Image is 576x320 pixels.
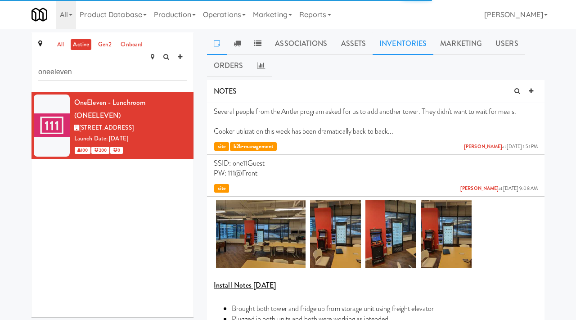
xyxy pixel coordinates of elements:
p: Several people from the Antler program asked for us to add another tower. They didn't want to wai... [214,107,538,117]
img: dnxuw6uzhlugamfdzeix.jpg [216,200,306,268]
span: b2b-management [230,142,276,151]
a: all [55,39,66,50]
span: at [DATE] 9:08 AM [460,185,538,192]
a: [PERSON_NAME] [464,143,502,150]
a: onboard [118,39,145,50]
div: Launch Date: [DATE] [74,133,187,144]
input: Search site [38,64,187,81]
u: Install Notes [DATE] [214,280,276,290]
a: [PERSON_NAME] [460,185,499,192]
img: ct46steevzo0c81micub.jpg [421,200,472,268]
a: Users [489,32,525,55]
a: Associations [268,32,334,55]
a: Assets [334,32,373,55]
span: [STREET_ADDRESS] [79,123,134,132]
span: NOTES [214,86,237,96]
span: at [DATE] 1:51 PM [464,144,538,150]
div: OneEleven - Lunchroom (ONEELEVEN) [74,96,187,122]
li: OneEleven - Lunchroom (ONEELEVEN)[STREET_ADDRESS]Launch Date: [DATE] 100 200 0 [31,92,193,159]
span: 100 [75,147,90,154]
li: Brought both tower and fridge up from storage unit using freight elevator [232,304,538,314]
a: Inventories [373,32,433,55]
img: abce03byjdgkukf38gwl.jpg [310,200,361,268]
span: site [214,142,229,151]
a: Marketing [433,32,489,55]
a: gen2 [96,39,114,50]
p: SSID: one11Guest [214,158,538,168]
a: Orders [207,54,250,77]
img: Micromart [31,7,47,23]
p: PW: 111@Front [214,168,538,178]
span: 200 [91,147,109,154]
img: h3qa7rd1wbd51awcpxzi.jpg [365,200,416,268]
span: 0 [110,147,123,154]
a: active [71,39,91,50]
p: Cooker utilization this week has been dramatically back to back... [214,126,538,136]
span: site [214,184,229,193]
